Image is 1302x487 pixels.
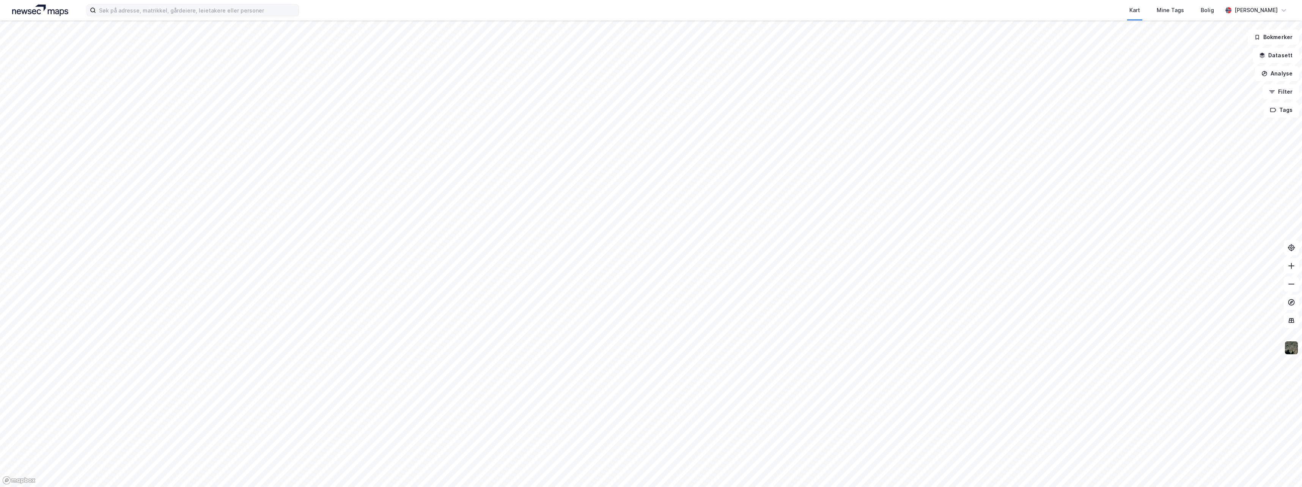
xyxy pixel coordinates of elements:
img: logo.a4113a55bc3d86da70a041830d287a7e.svg [12,5,68,16]
div: Mine Tags [1157,6,1184,15]
div: Kart [1129,6,1140,15]
button: Tags [1264,102,1299,118]
a: Mapbox homepage [2,476,36,485]
button: Analyse [1255,66,1299,81]
div: Bolig [1201,6,1214,15]
iframe: Chat Widget [1264,451,1302,487]
div: Kontrollprogram for chat [1264,451,1302,487]
button: Datasett [1253,48,1299,63]
button: Filter [1263,84,1299,99]
div: [PERSON_NAME] [1234,6,1278,15]
img: 9k= [1284,341,1299,355]
button: Bokmerker [1248,30,1299,45]
input: Søk på adresse, matrikkel, gårdeiere, leietakere eller personer [96,5,299,16]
